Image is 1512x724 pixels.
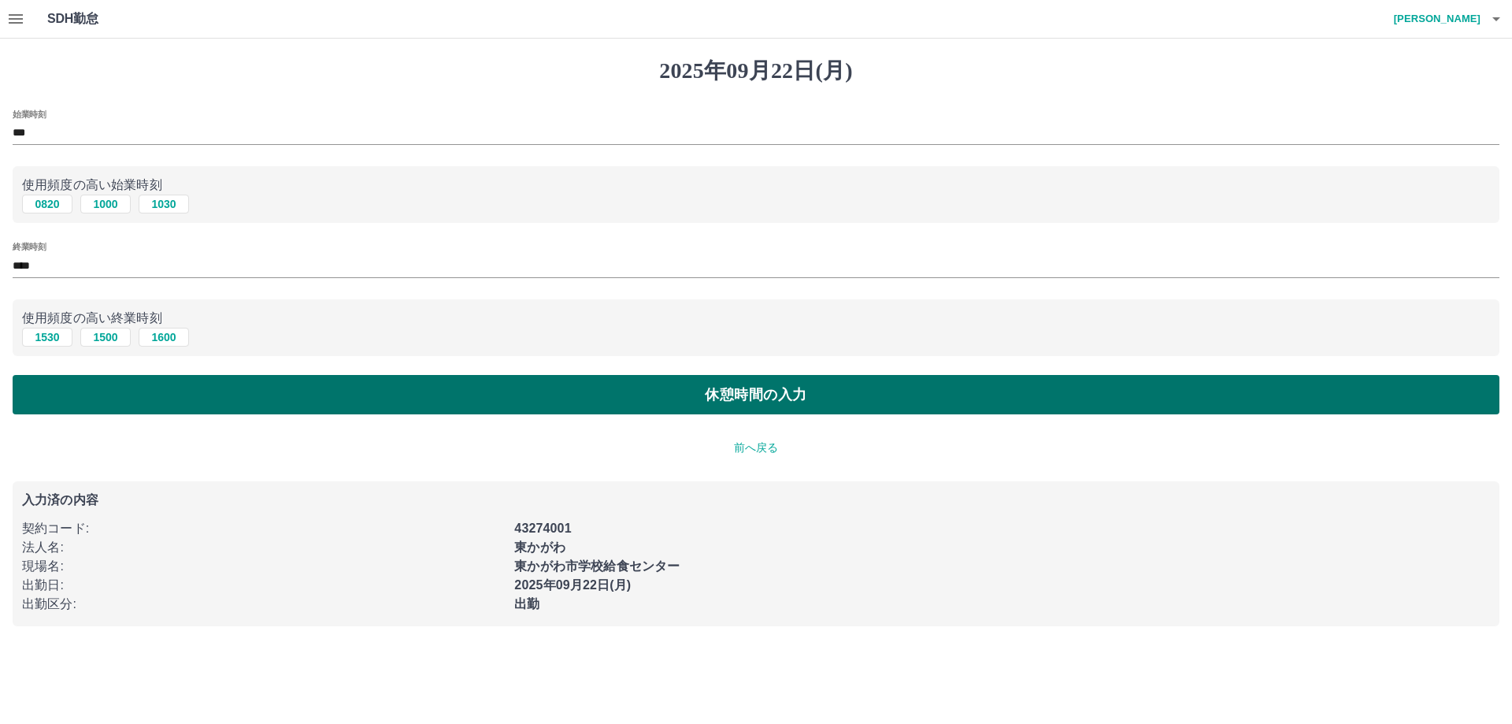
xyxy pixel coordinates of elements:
p: 契約コード : [22,519,505,538]
p: 法人名 : [22,538,505,557]
b: 東かがわ市学校給食センター [514,559,680,573]
b: 43274001 [514,522,571,535]
h1: 2025年09月22日(月) [13,58,1499,84]
label: 終業時刻 [13,241,46,253]
p: 前へ戻る [13,440,1499,456]
button: 1530 [22,328,72,347]
b: 2025年09月22日(月) [514,578,631,592]
p: 使用頻度の高い終業時刻 [22,309,1490,328]
p: 使用頻度の高い始業時刻 [22,176,1490,195]
p: 出勤日 : [22,576,505,595]
button: 休憩時間の入力 [13,375,1499,414]
button: 1500 [80,328,131,347]
p: 入力済の内容 [22,494,1490,507]
p: 出勤区分 : [22,595,505,614]
button: 1000 [80,195,131,213]
b: 出勤 [514,597,539,611]
b: 東かがわ [514,540,565,554]
button: 1600 [139,328,189,347]
button: 1030 [139,195,189,213]
button: 0820 [22,195,72,213]
label: 始業時刻 [13,108,46,120]
p: 現場名 : [22,557,505,576]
